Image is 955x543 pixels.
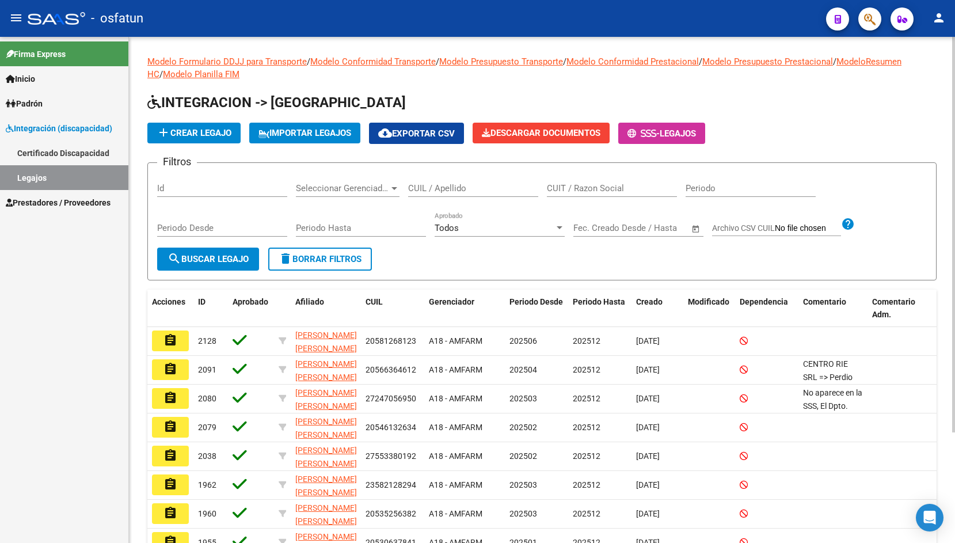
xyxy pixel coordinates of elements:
datatable-header-cell: CUIL [361,290,424,328]
span: Dependencia [740,297,788,306]
datatable-header-cell: Aprobado [228,290,274,328]
span: CENTRO RIE SRL => Perdio Categorizacion para brindar SAIE [803,359,857,421]
mat-icon: help [841,217,855,231]
span: 27553380192 [366,451,416,461]
span: 202502 [509,451,537,461]
a: Modelo Presupuesto Prestacional [702,56,833,67]
span: [DATE] [636,509,660,518]
span: [DATE] [636,480,660,489]
span: A18 - AMFARM [429,451,482,461]
span: 23582128294 [366,480,416,489]
span: [PERSON_NAME] [PERSON_NAME] [295,331,357,353]
span: 20566364612 [366,365,416,374]
span: Prestadores / Proveedores [6,196,111,209]
span: Inicio [6,73,35,85]
button: Descargar Documentos [473,123,610,143]
span: Periodo Hasta [573,297,625,306]
span: Afiliado [295,297,324,306]
span: INTEGRACION -> [GEOGRAPHIC_DATA] [147,94,406,111]
mat-icon: assignment [163,420,177,434]
span: [PERSON_NAME] [PERSON_NAME] HUILEN [295,446,357,481]
span: [DATE] [636,394,660,403]
button: Open calendar [690,222,703,236]
span: A18 - AMFARM [429,509,482,518]
mat-icon: add [157,126,170,139]
button: IMPORTAR LEGAJOS [249,123,360,143]
span: Todos [435,223,459,233]
span: Firma Express [6,48,66,60]
span: Periodo Desde [509,297,563,306]
a: Modelo Conformidad Transporte [310,56,436,67]
span: 202512 [573,451,600,461]
span: A18 - AMFARM [429,423,482,432]
span: Seleccionar Gerenciador [296,183,389,193]
mat-icon: cloud_download [378,126,392,140]
mat-icon: assignment [163,391,177,405]
mat-icon: assignment [163,362,177,376]
span: A18 - AMFARM [429,394,482,403]
span: [PERSON_NAME] [PERSON_NAME] [295,474,357,497]
span: - osfatun [91,6,143,31]
span: 202502 [509,423,537,432]
span: Archivo CSV CUIL [712,223,775,233]
datatable-header-cell: Periodo Desde [505,290,568,328]
span: Acciones [152,297,185,306]
span: A18 - AMFARM [429,336,482,345]
span: 2128 [198,336,216,345]
span: [DATE] [636,336,660,345]
span: CUIL [366,297,383,306]
span: IMPORTAR LEGAJOS [258,128,351,138]
mat-icon: assignment [163,506,177,520]
span: Padrón [6,97,43,110]
span: 202512 [573,509,600,518]
span: Exportar CSV [378,128,455,139]
h3: Filtros [157,154,197,170]
span: A18 - AMFARM [429,480,482,489]
span: 2079 [198,423,216,432]
span: A18 - AMFARM [429,365,482,374]
span: 1960 [198,509,216,518]
span: 202504 [509,365,537,374]
span: [PERSON_NAME] [PERSON_NAME] [295,503,357,526]
span: 2038 [198,451,216,461]
mat-icon: search [168,252,181,265]
input: Fecha inicio [573,223,620,233]
span: [DATE] [636,451,660,461]
input: Fecha fin [630,223,686,233]
span: Comentario Adm. [872,297,915,320]
span: 27247056950 [366,394,416,403]
span: Gerenciador [429,297,474,306]
button: Buscar Legajo [157,248,259,271]
span: 202512 [573,394,600,403]
mat-icon: assignment [163,333,177,347]
span: Comentario [803,297,846,306]
span: Buscar Legajo [168,254,249,264]
datatable-header-cell: Gerenciador [424,290,505,328]
mat-icon: delete [279,252,292,265]
a: Modelo Formulario DDJJ para Transporte [147,56,307,67]
div: Open Intercom Messenger [916,504,943,531]
span: Integración (discapacidad) [6,122,112,135]
span: ID [198,297,206,306]
span: 202512 [573,336,600,345]
datatable-header-cell: Afiliado [291,290,361,328]
span: Modificado [688,297,729,306]
span: 20581268123 [366,336,416,345]
span: 202503 [509,509,537,518]
input: Archivo CSV CUIL [775,223,841,234]
span: [PERSON_NAME] [PERSON_NAME] [295,359,357,382]
mat-icon: person [932,11,946,25]
span: 20546132634 [366,423,416,432]
span: 202503 [509,480,537,489]
span: 2080 [198,394,216,403]
span: Crear Legajo [157,128,231,138]
span: 202503 [509,394,537,403]
datatable-header-cell: Dependencia [735,290,798,328]
mat-icon: menu [9,11,23,25]
span: Aprobado [233,297,268,306]
datatable-header-cell: Acciones [147,290,193,328]
button: Exportar CSV [369,123,464,144]
span: 202506 [509,336,537,345]
span: - [627,128,660,139]
button: Borrar Filtros [268,248,372,271]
